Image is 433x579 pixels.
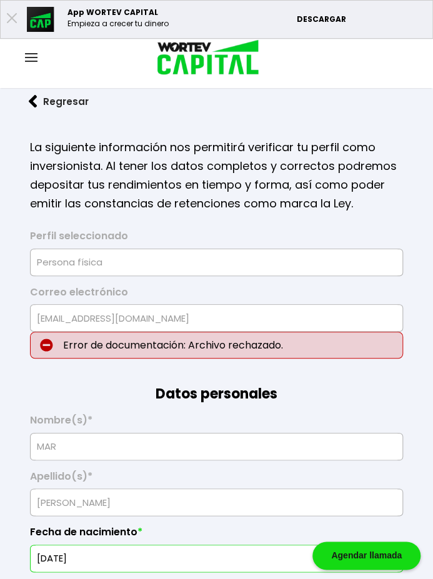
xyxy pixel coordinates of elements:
p: Error de documentación: Archivo rechazado. [30,332,403,359]
p: DESCARGAR [296,14,426,25]
img: flecha izquierda [29,95,37,108]
input: DD/MM/AAAA [36,545,397,572]
label: Nombre(s) [30,414,403,433]
label: Perfil seleccionado [30,230,403,249]
label: Correo electrónico [30,286,403,305]
h1: Datos personales [30,359,403,404]
button: Regresar [10,85,107,118]
img: logo_wortev_capital [144,38,264,79]
div: Agendar llamada [312,542,421,570]
label: Apellido(s) [30,470,403,489]
a: flecha izquierdaRegresar [10,85,423,118]
img: appicon [27,7,55,32]
p: Empieza a crecer tu dinero [67,18,169,29]
img: hamburguer-menu2 [25,53,37,62]
p: App WORTEV CAPITAL [67,7,169,18]
label: Fecha de nacimiento [30,526,403,545]
p: La siguiente información nos permitirá verificar tu perfil como inversionista. Al tener los datos... [30,138,403,213]
img: error-circle.027baa21.svg [40,339,53,352]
